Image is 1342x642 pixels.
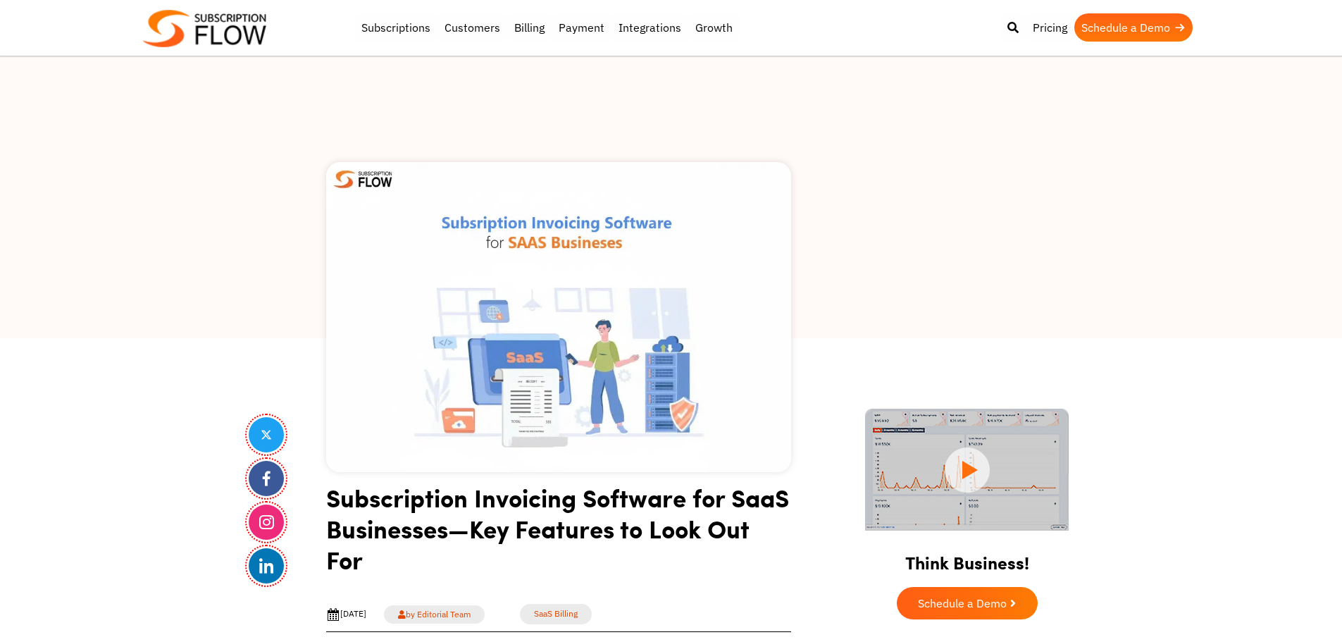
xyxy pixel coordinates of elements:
h1: Subscription Invoicing Software for SaaS Businesses—Key Features to Look Out For [326,482,791,586]
a: Billing [507,13,552,42]
a: Customers [437,13,507,42]
a: Subscriptions [354,13,437,42]
a: Schedule a Demo [1074,13,1193,42]
span: Schedule a Demo [918,598,1007,609]
a: SaaS Billing [520,604,592,624]
div: [DATE] [326,607,366,622]
a: Growth [688,13,740,42]
a: Payment [552,13,611,42]
a: Pricing [1026,13,1074,42]
h2: Think Business! [840,535,1094,580]
img: Subscriptionflow [143,10,266,47]
a: Schedule a Demo [897,587,1038,619]
a: Integrations [611,13,688,42]
img: Subscription Invoicing Software for SaaS Businesses [326,162,791,472]
a: by Editorial Team [384,605,485,624]
img: intro video [865,409,1069,531]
